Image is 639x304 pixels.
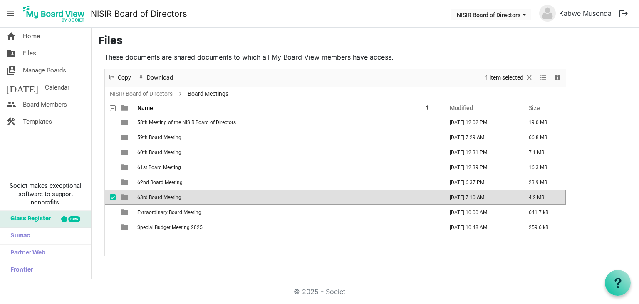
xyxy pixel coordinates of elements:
[441,205,520,220] td: July 01, 2024 10:00 AM column header Modified
[116,115,135,130] td: is template cell column header type
[6,228,30,244] span: Sumac
[105,69,134,87] div: Copy
[23,96,67,113] span: Board Members
[137,164,181,170] span: 61st Board Meeting
[137,120,236,125] span: 58th Meeting of the NISIR Board of Directors
[20,3,87,24] img: My Board View Logo
[186,89,230,99] span: Board Meetings
[116,145,135,160] td: is template cell column header type
[536,69,550,87] div: View
[135,175,441,190] td: 62nd Board Meeting is template cell column header Name
[441,175,520,190] td: June 19, 2025 6:37 PM column header Modified
[6,28,16,45] span: home
[135,220,441,235] td: Special Budget Meeting 2025 is template cell column header Name
[104,52,566,62] p: These documents are shared documents to which all My Board View members have access.
[520,175,566,190] td: 23.9 MB is template cell column header Size
[6,113,16,130] span: construction
[137,209,201,215] span: Extraordinary Board Meeting
[520,160,566,175] td: 16.3 MB is template cell column header Size
[105,190,116,205] td: checkbox
[137,224,203,230] span: Special Budget Meeting 2025
[91,5,187,22] a: NISIR Board of Directors
[6,245,45,262] span: Partner Web
[116,130,135,145] td: is template cell column header type
[441,115,520,130] td: June 07, 2024 12:02 PM column header Modified
[550,69,565,87] div: Details
[137,194,181,200] span: 63rd Board Meeting
[105,220,116,235] td: checkbox
[520,145,566,160] td: 7.1 MB is template cell column header Size
[6,262,33,279] span: Frontier
[6,62,16,79] span: switch_account
[116,160,135,175] td: is template cell column header type
[98,35,632,49] h3: Files
[441,145,520,160] td: January 10, 2025 12:31 PM column header Modified
[135,190,441,205] td: 63rd Board Meeting is template cell column header Name
[116,175,135,190] td: is template cell column header type
[135,115,441,130] td: 58th Meeting of the NISIR Board of Directors is template cell column header Name
[23,45,36,62] span: Files
[23,113,52,130] span: Templates
[137,105,153,111] span: Name
[450,105,473,111] span: Modified
[2,6,18,22] span: menu
[482,69,536,87] div: Clear selection
[137,150,181,155] span: 60th Board Meeting
[137,135,181,140] span: 59th Board Meeting
[520,115,566,130] td: 19.0 MB is template cell column header Size
[106,72,133,83] button: Copy
[294,287,345,296] a: © 2025 - Societ
[105,160,116,175] td: checkbox
[108,89,174,99] a: NISIR Board of Directors
[116,205,135,220] td: is template cell column header type
[6,211,51,227] span: Glass Register
[538,72,548,83] button: View dropdownbutton
[520,205,566,220] td: 641.7 kB is template cell column header Size
[552,72,563,83] button: Details
[68,216,80,222] div: new
[441,190,520,205] td: September 19, 2025 7:10 AM column header Modified
[441,160,520,175] td: February 19, 2025 12:39 PM column header Modified
[137,179,183,185] span: 62nd Board Meeting
[105,145,116,160] td: checkbox
[484,72,524,83] span: 1 item selected
[6,45,16,62] span: folder_shared
[116,220,135,235] td: is template cell column header type
[441,220,520,235] td: January 10, 2025 10:48 AM column header Modified
[529,105,540,111] span: Size
[135,145,441,160] td: 60th Board Meeting is template cell column header Name
[484,72,535,83] button: Selection
[520,190,566,205] td: 4.2 MB is template cell column header Size
[135,160,441,175] td: 61st Board Meeting is template cell column header Name
[105,130,116,145] td: checkbox
[105,175,116,190] td: checkbox
[45,79,69,96] span: Calendar
[105,115,116,130] td: checkbox
[23,62,66,79] span: Manage Boards
[4,182,87,207] span: Societ makes exceptional software to support nonprofits.
[135,130,441,145] td: 59th Board Meeting is template cell column header Name
[441,130,520,145] td: October 04, 2024 7:29 AM column header Modified
[105,205,116,220] td: checkbox
[117,72,132,83] span: Copy
[136,72,175,83] button: Download
[116,190,135,205] td: is template cell column header type
[6,96,16,113] span: people
[23,28,40,45] span: Home
[520,220,566,235] td: 259.6 kB is template cell column header Size
[520,130,566,145] td: 66.8 MB is template cell column header Size
[556,5,615,22] a: Kabwe Musonda
[135,205,441,220] td: Extraordinary Board Meeting is template cell column header Name
[134,69,176,87] div: Download
[615,5,632,22] button: logout
[539,5,556,22] img: no-profile-picture.svg
[146,72,174,83] span: Download
[451,9,531,20] button: NISIR Board of Directors dropdownbutton
[6,79,38,96] span: [DATE]
[20,3,91,24] a: My Board View Logo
